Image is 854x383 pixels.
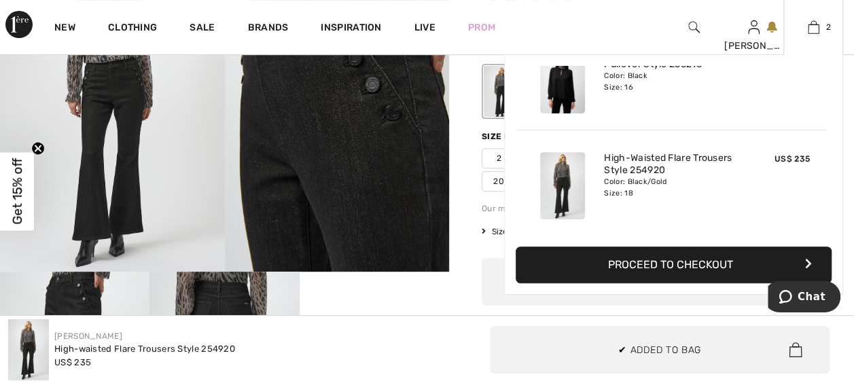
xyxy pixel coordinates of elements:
[482,130,709,143] div: Size ([GEOGRAPHIC_DATA]/[GEOGRAPHIC_DATA]):
[490,326,830,373] button: ✔ Added to Bag
[826,21,831,33] span: 2
[468,20,495,35] a: Prom
[54,342,235,356] div: High-waisted Flare Trousers Style 254920
[808,19,819,35] img: My Bag
[482,258,821,306] button: ✔ Added to Bag
[768,281,840,315] iframe: Opens a widget where you can chat to one of our agents
[540,46,585,113] img: High Neck Embellished Pullover Style 253216
[604,71,738,92] div: Color: Black Size: 16
[321,22,381,36] span: Inspiration
[604,177,738,198] div: Color: Black/Gold Size: 18
[300,272,449,346] video: Your browser does not support the video tag.
[748,20,760,33] a: Sign In
[688,19,700,35] img: search the website
[516,247,832,283] button: Proceed to Checkout
[789,342,802,357] img: Bag.svg
[31,142,45,156] button: Close teaser
[724,39,783,53] div: [PERSON_NAME]
[784,19,842,35] a: 2
[604,152,738,177] a: High-Waisted Flare Trousers Style 254920
[108,22,157,36] a: Clothing
[190,22,215,36] a: Sale
[775,154,810,164] span: US$ 235
[484,66,519,117] div: Black/Gold
[482,225,533,238] span: Size Guide
[482,171,516,191] span: 20
[248,22,289,36] a: Brands
[482,202,821,215] div: Our model is 5'9"/175 cm and wears a size 6.
[10,158,25,225] span: Get 15% off
[54,22,75,36] a: New
[5,11,33,38] img: 1ère Avenue
[540,152,585,219] img: High-Waisted Flare Trousers Style 254920
[748,19,760,35] img: My Info
[618,342,701,357] span: ✔ Added to Bag
[414,20,435,35] a: Live
[54,331,122,341] a: [PERSON_NAME]
[54,357,91,367] span: US$ 235
[482,148,516,168] span: 2
[8,319,49,380] img: High-Waisted Flare Trousers Style 254920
